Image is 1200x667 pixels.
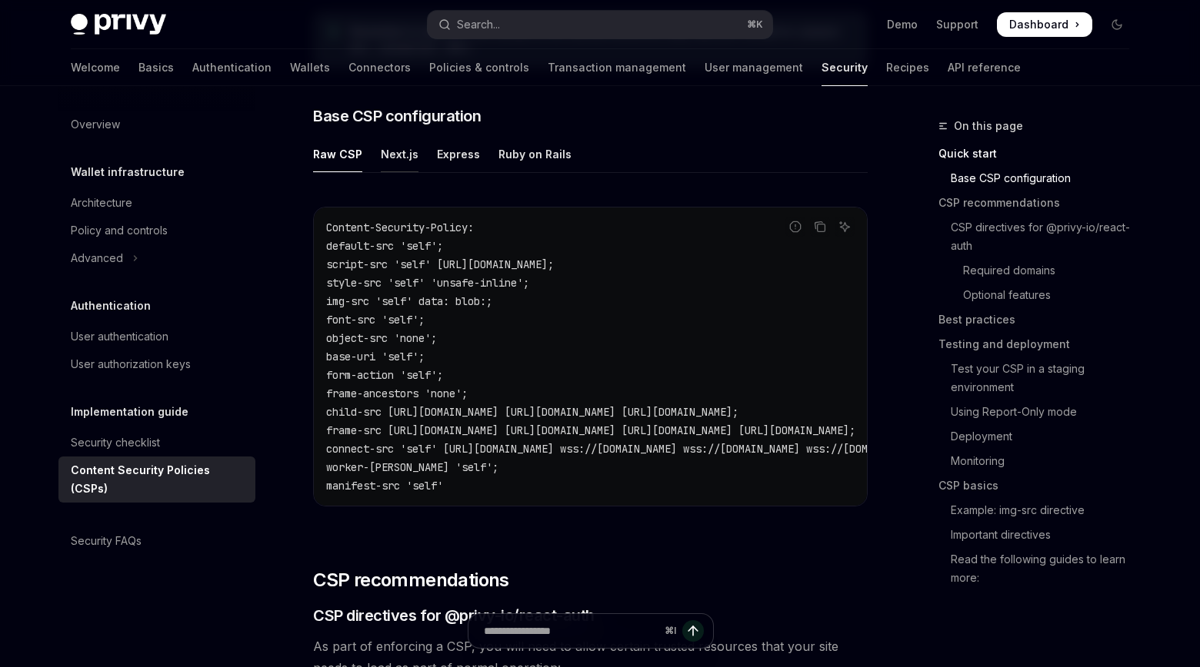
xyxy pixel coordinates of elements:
[290,49,330,86] a: Wallets
[810,217,830,237] button: Copy the contents from the code block
[437,136,480,172] div: Express
[326,276,529,290] span: style-src 'self' 'unsafe-inline';
[313,568,509,592] span: CSP recommendations
[326,442,1194,456] span: connect-src 'self' [URL][DOMAIN_NAME] wss://[DOMAIN_NAME] wss://[DOMAIN_NAME] wss://[DOMAIN_NAME]...
[938,191,1142,215] a: CSP recommendations
[938,215,1142,258] a: CSP directives for @privy-io/react-auth
[938,332,1142,357] a: Testing and deployment
[71,433,160,452] div: Security checklist
[313,605,595,626] span: CSP directives for @privy-io/react-auth
[938,307,1142,332] a: Best practices
[938,166,1142,191] a: Base CSP configuration
[71,297,151,315] h5: Authentication
[71,249,123,267] div: Advanced
[138,49,174,86] a: Basics
[938,424,1142,449] a: Deployment
[938,357,1142,400] a: Test your CSP in a staging environment
[938,449,1142,473] a: Monitoring
[381,136,418,172] div: Next.js
[58,111,255,138] a: Overview
[348,49,411,86] a: Connectors
[71,221,168,240] div: Policy and controls
[705,49,803,86] a: User management
[457,15,500,34] div: Search...
[938,400,1142,424] a: Using Report-Only mode
[71,49,120,86] a: Welcome
[58,429,255,456] a: Security checklist
[326,479,443,493] span: manifest-src 'self'
[326,331,437,345] span: object-src 'none';
[58,527,255,555] a: Security FAQs
[835,217,855,237] button: Ask AI
[71,194,132,212] div: Architecture
[938,547,1142,590] a: Read the following guides to learn more:
[71,163,185,181] h5: Wallet infrastructure
[822,49,868,86] a: Security
[428,11,772,38] button: Open search
[71,403,188,421] h5: Implementation guide
[58,189,255,217] a: Architecture
[58,456,255,503] a: Content Security Policies (CSPs)
[1009,17,1068,32] span: Dashboard
[58,217,255,244] a: Policy and controls
[326,239,443,253] span: default-src 'self';
[71,14,166,35] img: dark logo
[936,17,978,32] a: Support
[58,350,255,378] a: User authorization keys
[71,461,246,498] div: Content Security Policies (CSPs)
[938,141,1142,166] a: Quick start
[326,294,492,308] span: img-src 'self' data: blob:;
[1105,12,1129,37] button: Toggle dark mode
[954,117,1023,135] span: On this page
[58,323,255,350] a: User authentication
[938,473,1142,498] a: CSP basics
[682,620,704,642] button: Send message
[938,498,1142,523] a: Example: img-src directive
[71,327,168,346] div: User authentication
[429,49,529,86] a: Policies & controls
[938,283,1142,307] a: Optional features
[326,460,498,474] span: worker-[PERSON_NAME] 'self';
[326,313,425,327] span: font-src 'self';
[997,12,1092,37] a: Dashboard
[326,221,474,234] span: Content-Security-Policy:
[948,49,1021,86] a: API reference
[326,423,855,437] span: frame-src [URL][DOMAIN_NAME] [URL][DOMAIN_NAME] [URL][DOMAIN_NAME] [URL][DOMAIN_NAME];
[326,387,468,400] span: frame-ancestors 'none';
[326,350,425,363] span: base-uri 'self';
[498,136,572,172] div: Ruby on Rails
[71,115,120,134] div: Overview
[886,49,929,86] a: Recipes
[58,244,255,272] button: Toggle Advanced section
[192,49,272,86] a: Authentication
[548,49,686,86] a: Transaction management
[326,405,738,419] span: child-src [URL][DOMAIN_NAME] [URL][DOMAIN_NAME] [URL][DOMAIN_NAME];
[326,257,554,271] span: script-src 'self' [URL][DOMAIN_NAME];
[747,18,763,31] span: ⌘ K
[326,368,443,382] span: form-action 'self';
[938,523,1142,547] a: Important directives
[313,105,481,127] span: Base CSP configuration
[313,136,362,172] div: Raw CSP
[938,258,1142,283] a: Required domains
[887,17,918,32] a: Demo
[484,614,658,648] input: Ask a question...
[785,217,805,237] button: Report incorrect code
[71,355,191,373] div: User authorization keys
[71,532,142,550] div: Security FAQs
